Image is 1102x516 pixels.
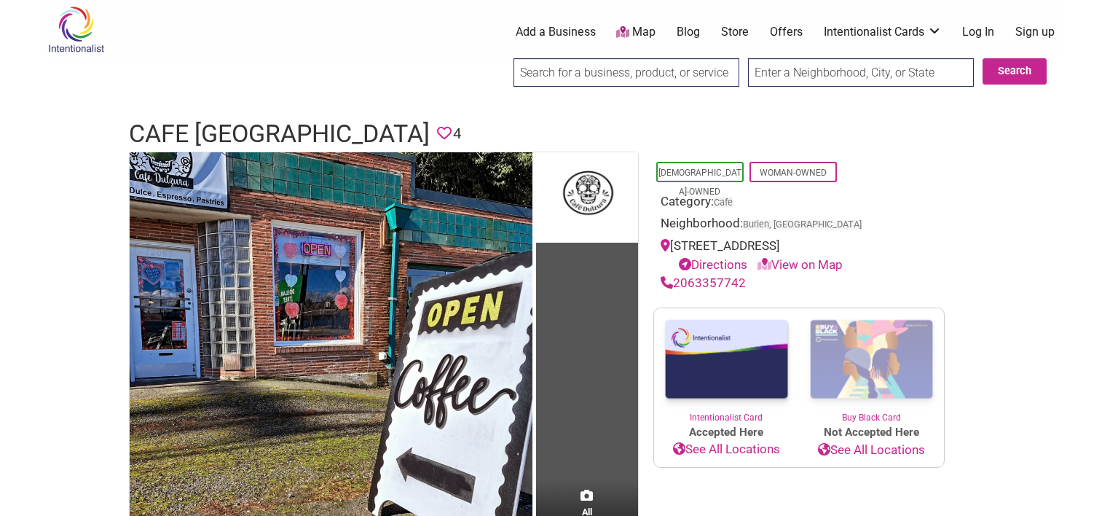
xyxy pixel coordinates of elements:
a: 2063357742 [661,275,746,290]
a: Sign up [1015,24,1055,40]
a: See All Locations [799,441,944,460]
a: Directions [679,257,747,272]
a: Add a Business [516,24,596,40]
a: Woman-Owned [760,168,827,178]
a: Buy Black Card [799,308,944,425]
a: Offers [770,24,803,40]
input: Search for a business, product, or service [513,58,739,87]
a: See All Locations [654,440,799,459]
a: Store [721,24,749,40]
img: Buy Black Card [799,308,944,412]
span: Burien, [GEOGRAPHIC_DATA] [743,220,862,230]
span: Accepted Here [654,424,799,441]
a: Intentionalist Cards [824,24,942,40]
a: [DEMOGRAPHIC_DATA]-Owned [658,168,741,197]
img: Intentionalist Card [654,308,799,411]
a: Intentionalist Card [654,308,799,424]
span: Not Accepted Here [799,424,944,441]
a: View on Map [757,257,843,272]
img: Intentionalist [42,6,111,53]
div: Neighborhood: [661,214,937,237]
div: Category: [661,192,937,215]
h1: Cafe [GEOGRAPHIC_DATA] [129,117,430,152]
a: Cafe [714,197,733,208]
span: 4 [453,122,461,145]
a: Log In [962,24,994,40]
input: Enter a Neighborhood, City, or State [748,58,974,87]
a: Blog [677,24,700,40]
div: [STREET_ADDRESS] [661,237,937,274]
a: Map [616,24,656,41]
button: Search [983,58,1047,85]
